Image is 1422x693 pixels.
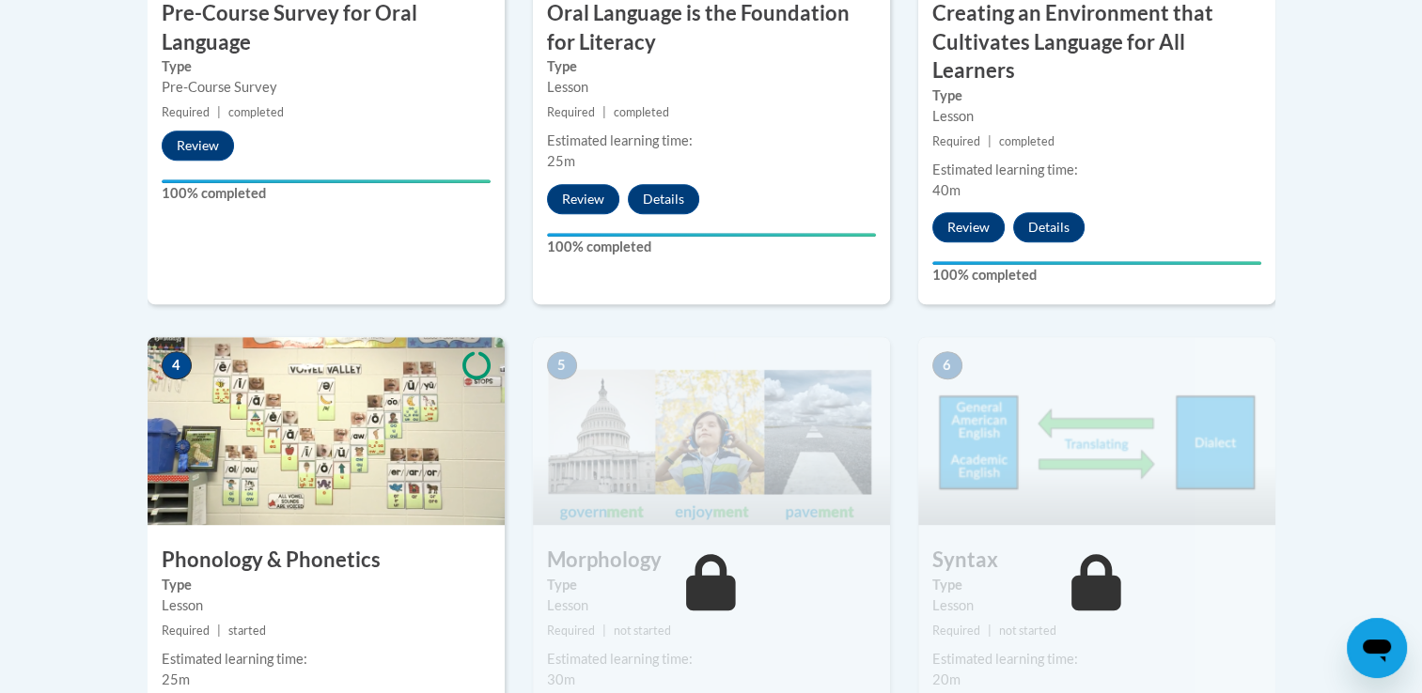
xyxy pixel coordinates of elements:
label: Type [547,575,876,595]
span: completed [228,105,284,119]
label: Type [162,575,491,595]
span: | [217,624,221,638]
div: Your progress [547,233,876,237]
img: Course Image [148,337,505,525]
span: | [602,624,606,638]
div: Lesson [162,595,491,616]
span: Required [162,624,210,638]
button: Review [547,184,619,214]
span: completed [999,134,1055,148]
span: | [988,624,992,638]
button: Review [932,212,1005,242]
label: 100% completed [932,265,1261,285]
h3: Syntax [918,546,1275,575]
img: Course Image [918,337,1275,525]
button: Details [1013,212,1085,242]
span: 25m [162,671,190,687]
label: Type [162,56,491,77]
span: Required [932,624,980,638]
span: 30m [547,671,575,687]
div: Estimated learning time: [547,649,876,670]
span: | [217,105,221,119]
label: Type [932,85,1261,106]
div: Estimated learning time: [547,131,876,151]
span: started [228,624,266,638]
div: Your progress [932,261,1261,265]
button: Review [162,131,234,161]
span: Required [547,105,595,119]
label: 100% completed [547,237,876,257]
div: Lesson [932,595,1261,616]
span: | [988,134,992,148]
h3: Morphology [533,546,890,575]
button: Details [628,184,699,214]
span: 40m [932,182,961,198]
div: Lesson [932,106,1261,127]
div: Estimated learning time: [932,160,1261,180]
span: not started [614,624,671,638]
div: Pre-Course Survey [162,77,491,98]
span: Required [162,105,210,119]
span: Required [932,134,980,148]
span: 20m [932,671,961,687]
div: Your progress [162,179,491,183]
div: Estimated learning time: [932,649,1261,670]
span: Required [547,624,595,638]
label: Type [547,56,876,77]
label: Type [932,575,1261,595]
span: | [602,105,606,119]
iframe: Button to launch messaging window [1347,618,1407,678]
span: not started [999,624,1056,638]
span: 4 [162,351,192,379]
div: Lesson [547,595,876,616]
span: 6 [932,351,962,379]
div: Lesson [547,77,876,98]
span: 5 [547,351,577,379]
span: completed [614,105,669,119]
span: 25m [547,153,575,169]
label: 100% completed [162,183,491,204]
h3: Phonology & Phonetics [148,546,505,575]
div: Estimated learning time: [162,649,491,670]
img: Course Image [533,337,890,525]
